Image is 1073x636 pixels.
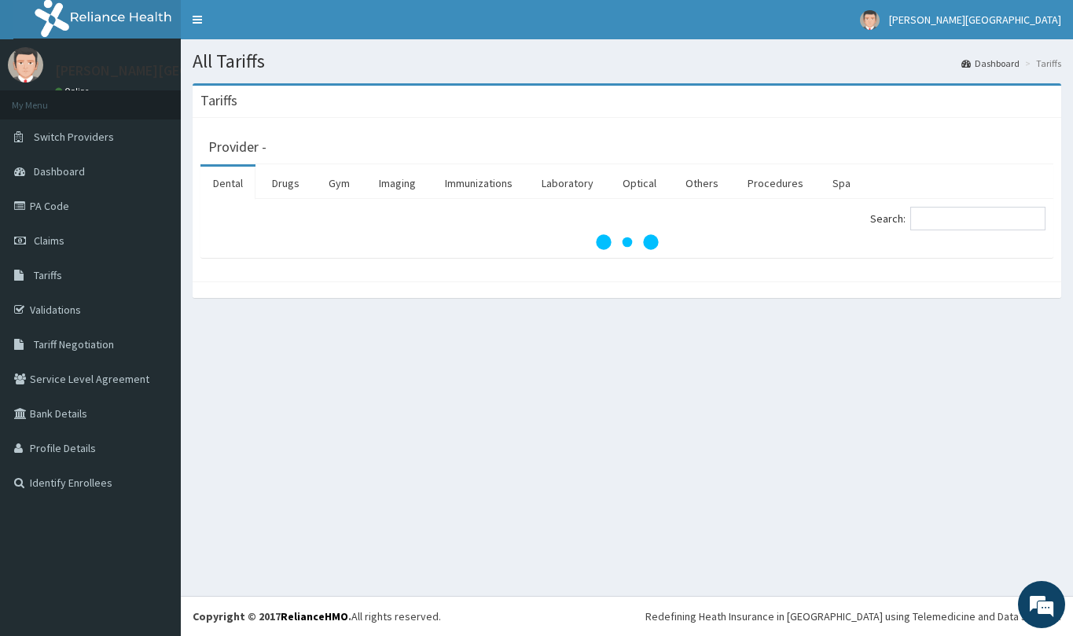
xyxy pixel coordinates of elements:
[181,596,1073,636] footer: All rights reserved.
[673,167,731,200] a: Others
[820,167,863,200] a: Spa
[55,64,288,78] p: [PERSON_NAME][GEOGRAPHIC_DATA]
[1021,57,1061,70] li: Tariffs
[55,86,93,97] a: Online
[34,268,62,282] span: Tariffs
[34,164,85,178] span: Dashboard
[610,167,669,200] a: Optical
[34,337,114,351] span: Tariff Negotiation
[645,608,1061,624] div: Redefining Heath Insurance in [GEOGRAPHIC_DATA] using Telemedicine and Data Science!
[34,130,114,144] span: Switch Providers
[200,167,255,200] a: Dental
[432,167,525,200] a: Immunizations
[961,57,1020,70] a: Dashboard
[366,167,428,200] a: Imaging
[193,51,1061,72] h1: All Tariffs
[316,167,362,200] a: Gym
[735,167,816,200] a: Procedures
[8,47,43,83] img: User Image
[193,609,351,623] strong: Copyright © 2017 .
[910,207,1045,230] input: Search:
[259,167,312,200] a: Drugs
[870,207,1045,230] label: Search:
[596,211,659,274] svg: audio-loading
[208,140,266,154] h3: Provider -
[34,233,64,248] span: Claims
[200,94,237,108] h3: Tariffs
[889,13,1061,27] span: [PERSON_NAME][GEOGRAPHIC_DATA]
[860,10,880,30] img: User Image
[281,609,348,623] a: RelianceHMO
[529,167,606,200] a: Laboratory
